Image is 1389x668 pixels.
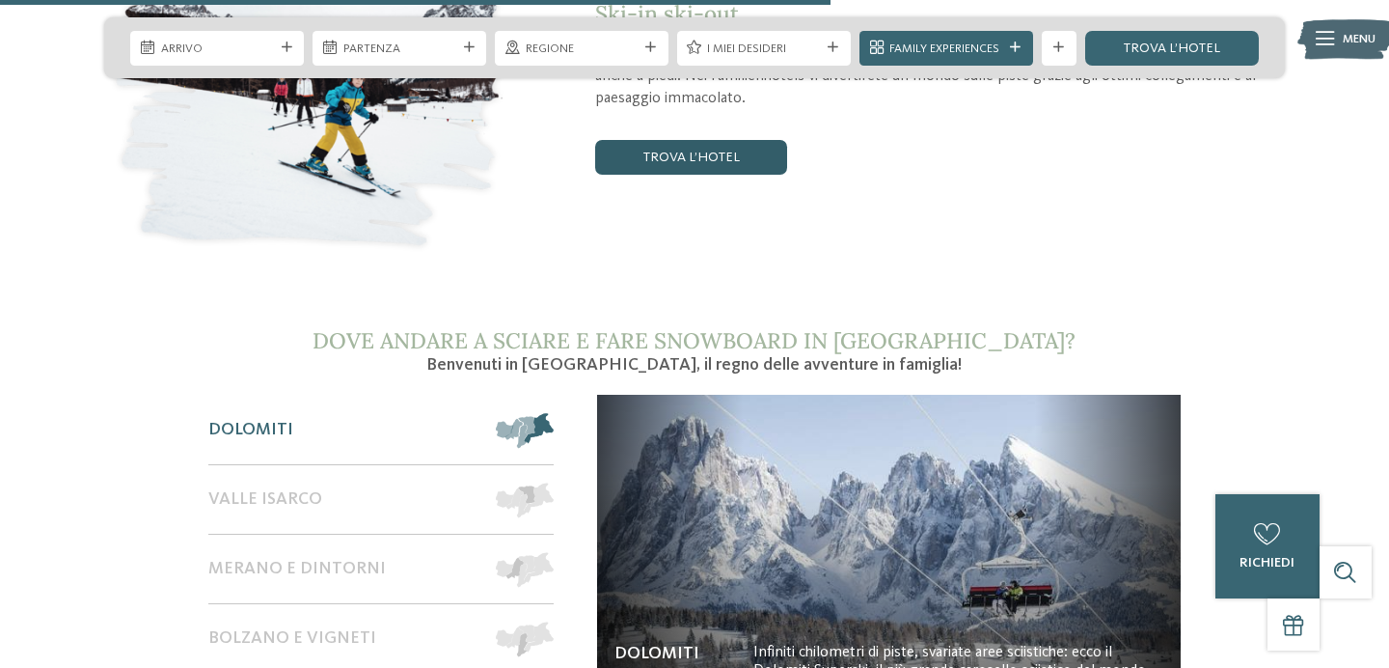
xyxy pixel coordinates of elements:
span: Valle Isarco [208,489,322,511]
span: Merano e dintorni [208,559,386,580]
span: Family Experiences [889,41,1002,58]
span: Benvenuti in [GEOGRAPHIC_DATA], il regno delle avventure in famiglia! [426,356,962,374]
span: richiedi [1239,556,1294,570]
span: Regione [526,41,639,58]
span: Arrivo [161,41,274,58]
a: richiedi [1215,494,1320,598]
span: I miei desideri [707,41,820,58]
a: trova l’hotel [595,140,786,175]
a: trova l’hotel [1085,31,1259,66]
span: Partenza [343,41,456,58]
span: Bolzano e vigneti [208,628,376,650]
span: Dove andare a sciare e fare snowboard in [GEOGRAPHIC_DATA]? [313,326,1076,354]
span: Dolomiti [208,420,293,441]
